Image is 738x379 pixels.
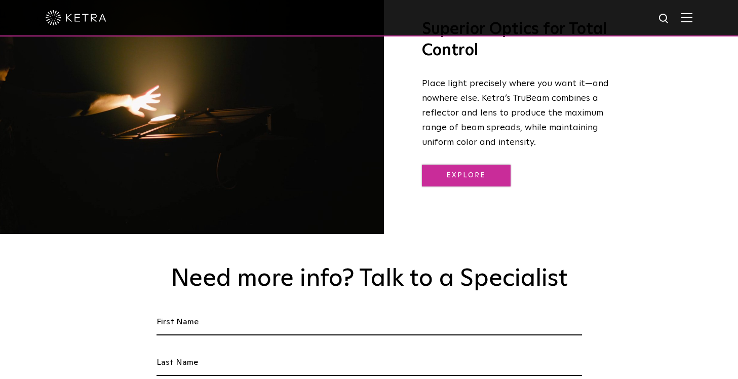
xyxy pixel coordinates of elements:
[157,309,582,335] input: First Name
[157,350,582,376] input: Last Name
[154,264,585,294] h2: Need more info? Talk to a Specialist
[422,19,612,61] h3: Superior Optics for Total Control
[422,165,511,186] a: Explore
[658,13,671,25] img: search icon
[422,77,612,149] p: Place light precisely where you want it—and nowhere else. Ketra’s TruBeam combines a reflector an...
[681,13,692,22] img: Hamburger%20Nav.svg
[46,10,106,25] img: ketra-logo-2019-white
